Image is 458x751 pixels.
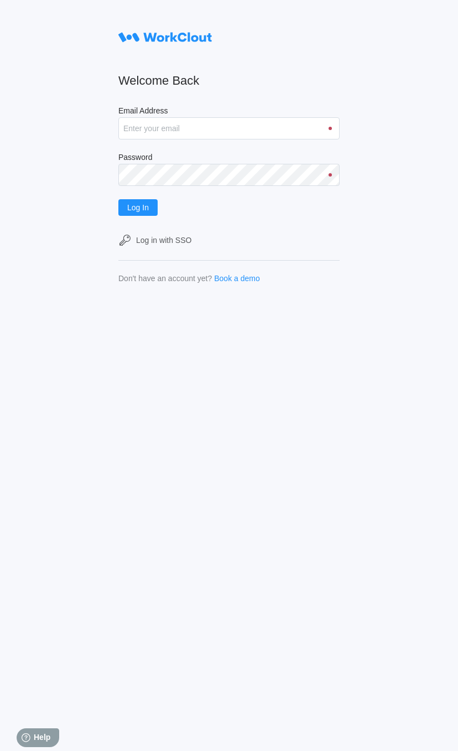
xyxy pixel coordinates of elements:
[118,199,158,216] button: Log In
[118,117,340,139] input: Enter your email
[214,274,260,283] a: Book a demo
[118,153,340,164] label: Password
[118,106,340,117] label: Email Address
[118,234,340,247] a: Log in with SSO
[136,236,191,245] div: Log in with SSO
[118,73,340,89] h2: Welcome Back
[127,204,149,211] span: Log In
[118,274,212,283] div: Don't have an account yet?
